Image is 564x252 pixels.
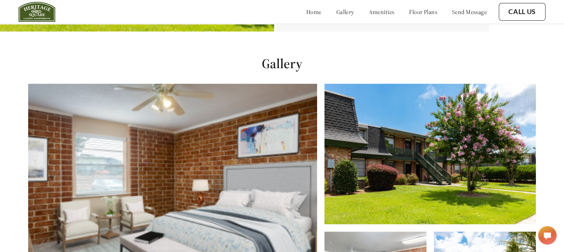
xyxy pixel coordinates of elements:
a: home [306,8,321,16]
a: Call Us [508,8,536,16]
a: send message [452,8,487,16]
a: amenities [369,8,395,16]
a: floor plans [409,8,437,16]
img: Alt text [324,84,536,224]
img: Company logo [19,2,55,22]
button: Call Us [499,3,545,21]
a: gallery [336,8,354,16]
